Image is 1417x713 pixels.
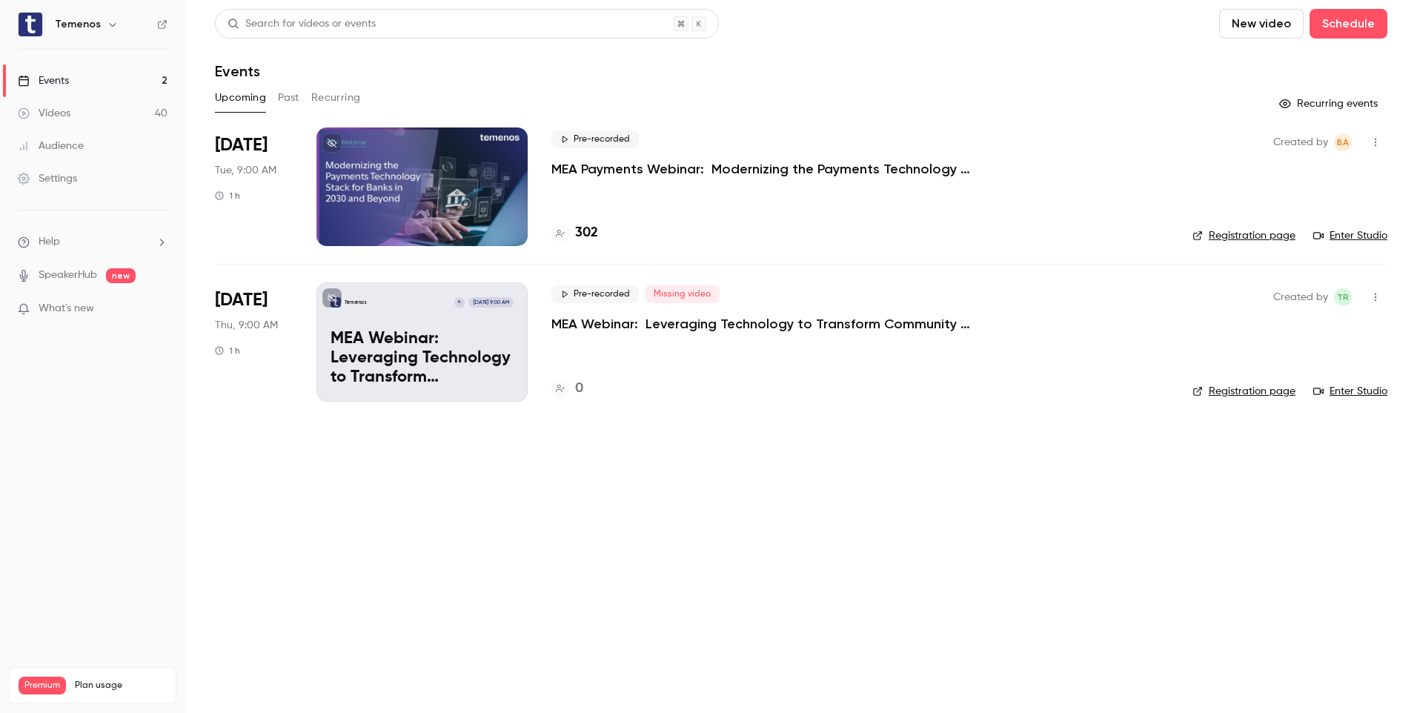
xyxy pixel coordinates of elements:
[468,297,513,308] span: [DATE] 9:00 AM
[18,106,70,121] div: Videos
[1192,384,1295,399] a: Registration page
[39,301,94,316] span: What's new
[215,288,268,312] span: [DATE]
[278,86,299,110] button: Past
[18,234,167,250] li: help-dropdown-opener
[1313,384,1387,399] a: Enter Studio
[1273,288,1328,306] span: Created by
[645,285,720,303] span: Missing video
[551,223,598,243] a: 302
[18,171,77,186] div: Settings
[1219,9,1304,39] button: New video
[331,330,514,387] p: MEA Webinar: Leveraging Technology to Transform Community Banking
[215,127,293,246] div: Sep 30 Tue, 11:00 AM (Asia/Dubai)
[215,62,260,80] h1: Events
[215,318,278,333] span: Thu, 9:00 AM
[1337,288,1349,306] span: TR
[1334,288,1352,306] span: Terniell Ramlah
[55,17,101,32] h6: Temenos
[215,86,266,110] button: Upcoming
[345,299,367,306] p: Temenos
[215,282,293,401] div: Oct 23 Thu, 9:00 AM (Africa/Johannesburg)
[1273,133,1328,151] span: Created by
[106,268,136,283] span: new
[575,223,598,243] h4: 302
[39,234,60,250] span: Help
[215,133,268,157] span: [DATE]
[75,680,167,692] span: Plan usage
[551,130,639,148] span: Pre-recorded
[311,86,361,110] button: Recurring
[1272,92,1387,116] button: Recurring events
[19,677,66,694] span: Premium
[575,379,583,399] h4: 0
[1334,133,1352,151] span: Balamurugan Arunachalam
[39,268,97,283] a: SpeakerHub
[19,13,42,36] img: Temenos
[228,16,376,32] div: Search for videos or events
[316,282,528,401] a: MEA Webinar: Leveraging Technology to Transform Community BankingTemenosH[DATE] 9:00 AMMEA Webina...
[215,345,240,356] div: 1 h
[1192,228,1295,243] a: Registration page
[150,302,167,316] iframe: Noticeable Trigger
[551,315,996,333] a: MEA Webinar: Leveraging Technology to Transform Community Banking
[551,379,583,399] a: 0
[215,163,276,178] span: Tue, 9:00 AM
[18,139,84,153] div: Audience
[1310,9,1387,39] button: Schedule
[551,160,996,178] a: MEA Payments Webinar: Modernizing the Payments Technology Stack for Banks in [DATE] and Beyond
[1313,228,1387,243] a: Enter Studio
[215,190,240,202] div: 1 h
[1337,133,1349,151] span: BA
[551,285,639,303] span: Pre-recorded
[18,73,69,88] div: Events
[454,296,465,308] div: H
